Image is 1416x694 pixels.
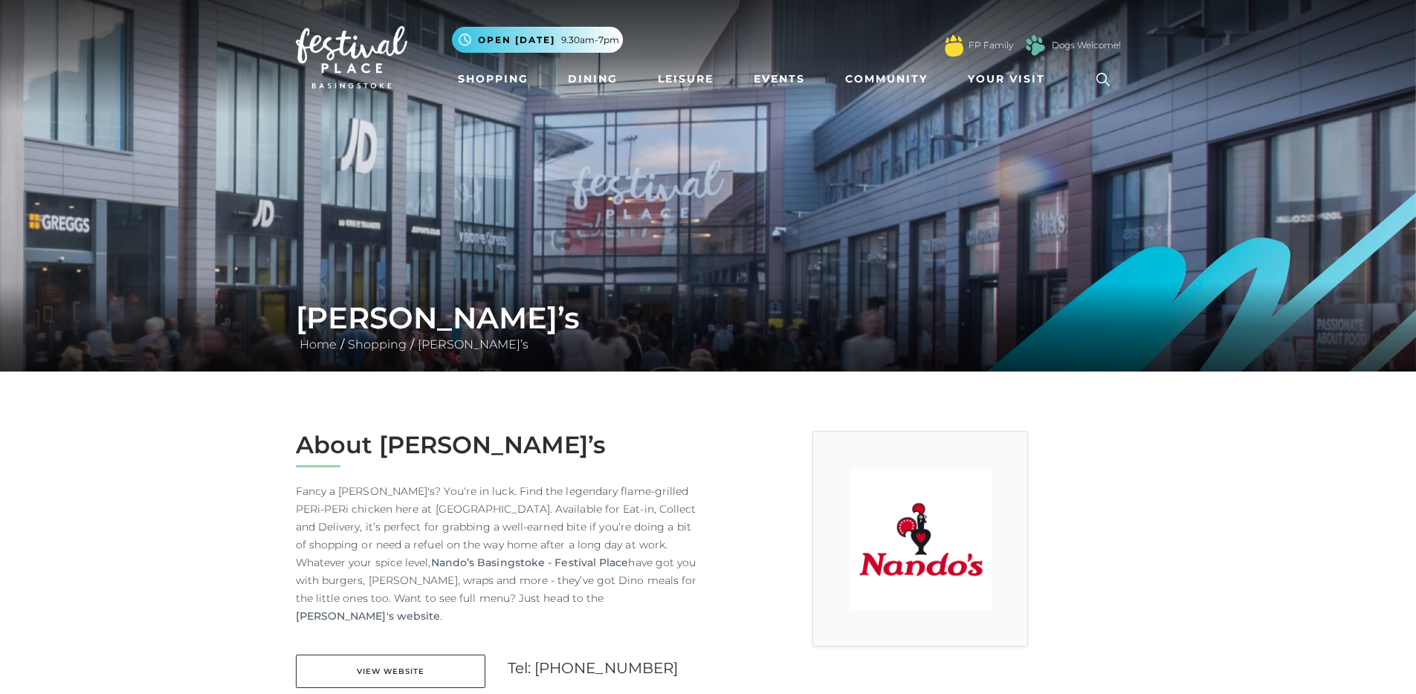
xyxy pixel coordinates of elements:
span: Open [DATE] [478,33,555,47]
a: Community [839,65,934,93]
h2: About [PERSON_NAME]’s [296,431,697,459]
a: Home [296,337,340,351]
a: Shopping [344,337,410,351]
span: 9.30am-7pm [561,33,619,47]
a: FP Family [969,39,1013,52]
a: Dining [562,65,624,93]
p: Fancy a [PERSON_NAME]'s? You're in luck. Find the legendary flame-grilled PERi-PERi chicken here ... [296,482,697,625]
a: Your Visit [962,65,1058,93]
a: [PERSON_NAME]’s [414,337,532,351]
a: Nando’s Basingstoke - Festival Place [431,554,629,571]
a: [PERSON_NAME]'s website [296,607,441,625]
a: Dogs Welcome! [1052,39,1121,52]
a: Leisure [652,65,720,93]
div: / / [285,300,1132,354]
a: View Website [296,655,485,688]
span: Your Visit [968,71,1045,87]
button: Open [DATE] 9.30am-7pm [452,27,623,53]
img: Festival Place Logo [296,26,407,88]
h1: [PERSON_NAME]’s [296,300,1121,336]
a: Events [748,65,811,93]
a: Tel: [PHONE_NUMBER] [508,659,679,677]
a: Shopping [452,65,534,93]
